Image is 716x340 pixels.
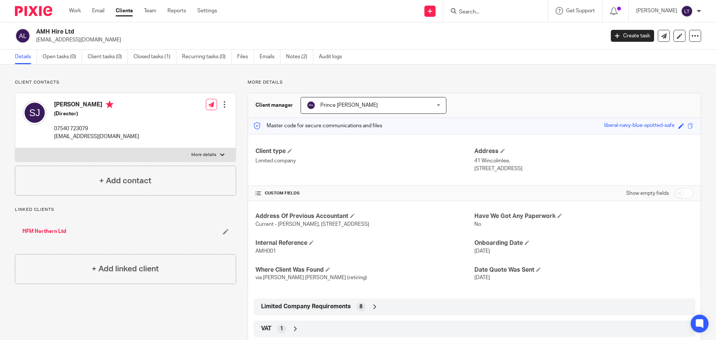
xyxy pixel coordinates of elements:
[260,50,280,64] a: Emails
[611,30,654,42] a: Create task
[255,212,474,220] h4: Address Of Previous Accountant
[255,239,474,247] h4: Internal Reference
[255,190,474,196] h4: CUSTOM FIELDS
[197,7,217,15] a: Settings
[255,147,474,155] h4: Client type
[15,28,31,44] img: svg%3E
[359,303,362,311] span: 8
[144,7,156,15] a: Team
[604,122,675,130] div: liberal-navy-blue-spotted-safe
[116,7,133,15] a: Clients
[474,165,693,172] p: [STREET_ADDRESS]
[474,157,693,165] p: 41 Wincolmlee,
[261,303,351,311] span: Limited Company Requirements
[636,7,677,15] p: [PERSON_NAME]
[254,122,382,130] p: Master code for secure communications and files
[134,50,176,64] a: Closed tasks (1)
[319,50,348,64] a: Audit logs
[23,101,47,125] img: svg%3E
[92,263,159,275] h4: + Add linked client
[191,152,216,158] p: More details
[99,175,151,187] h4: + Add contact
[54,125,139,132] p: 07540 723079
[458,9,525,16] input: Search
[255,275,367,280] span: via [PERSON_NAME] [PERSON_NAME] (retiring)
[36,36,600,44] p: [EMAIL_ADDRESS][DOMAIN_NAME]
[255,249,276,254] span: AMH001
[43,50,82,64] a: Open tasks (0)
[261,325,271,333] span: VAT
[15,79,236,85] p: Client contacts
[286,50,313,64] a: Notes (2)
[54,133,139,140] p: [EMAIL_ADDRESS][DOMAIN_NAME]
[474,275,490,280] span: [DATE]
[22,228,66,235] a: HFM Northern Ltd
[15,6,52,16] img: Pixie
[307,101,315,110] img: svg%3E
[237,50,254,64] a: Files
[15,50,37,64] a: Details
[681,5,693,17] img: svg%3E
[182,50,232,64] a: Recurring tasks (0)
[15,207,236,213] p: Linked clients
[626,190,669,197] label: Show empty fields
[167,7,186,15] a: Reports
[36,28,487,36] h2: AMH Hire Ltd
[566,8,595,13] span: Get Support
[320,103,378,108] span: Prince [PERSON_NAME]
[474,222,481,227] span: No
[54,110,139,118] h5: (Director)
[248,79,701,85] p: More details
[92,7,104,15] a: Email
[474,147,693,155] h4: Address
[474,266,693,274] h4: Date Quote Was Sent
[280,325,283,333] span: 1
[255,157,474,165] p: Limited company
[255,222,369,227] span: Current - [PERSON_NAME], [STREET_ADDRESS]
[474,239,693,247] h4: Onboarding Date
[69,7,81,15] a: Work
[255,102,293,109] h3: Client manager
[474,249,490,254] span: [DATE]
[106,101,113,108] i: Primary
[88,50,128,64] a: Client tasks (0)
[54,101,139,110] h4: [PERSON_NAME]
[255,266,474,274] h4: Where Client Was Found
[474,212,693,220] h4: Have We Got Any Paperwork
